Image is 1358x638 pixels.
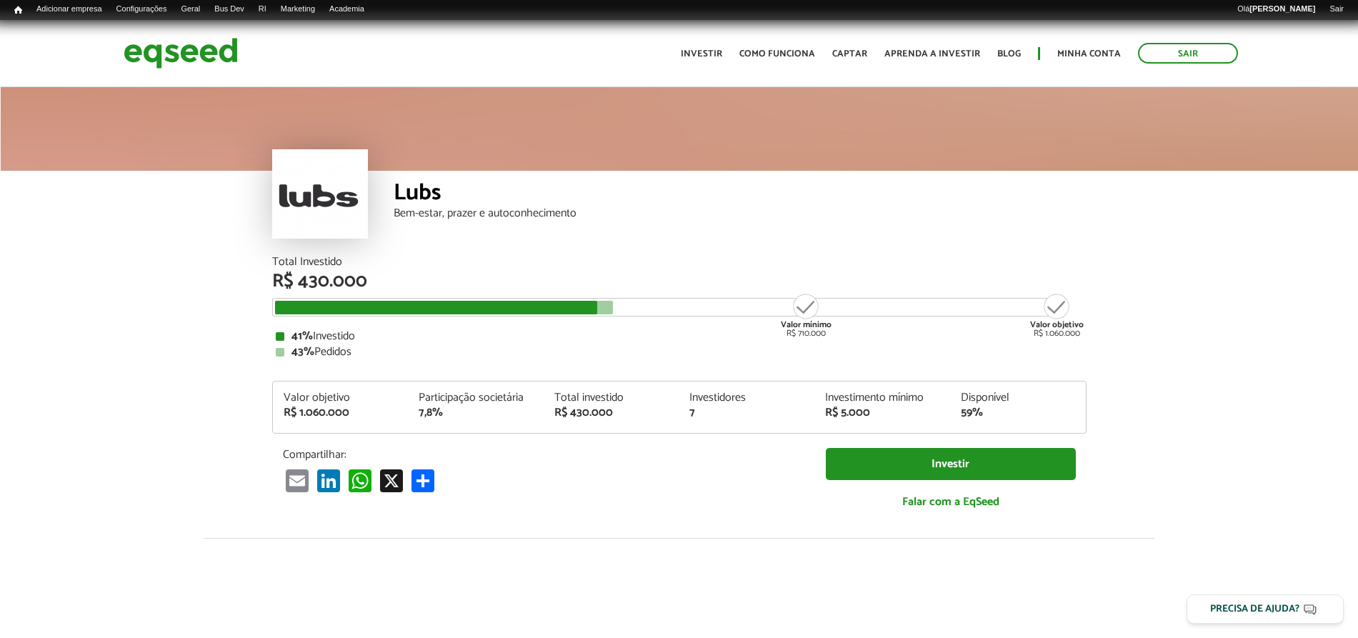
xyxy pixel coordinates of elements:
strong: Valor objetivo [1030,318,1084,332]
div: Disponível [961,392,1075,404]
a: Academia [322,4,371,15]
a: Investir [681,49,722,59]
a: Sair [1322,4,1351,15]
a: Início [7,4,29,17]
div: R$ 430.000 [272,272,1087,291]
p: Compartilhar: [283,448,804,462]
a: RI [251,4,274,15]
a: Compartilhar [409,469,437,492]
a: Adicionar empresa [29,4,109,15]
div: Pedidos [276,347,1083,358]
div: Investimento mínimo [825,392,939,404]
a: Captar [832,49,867,59]
a: Como funciona [739,49,815,59]
div: 7,8% [419,407,533,419]
div: 7 [689,407,804,419]
div: R$ 430.000 [554,407,669,419]
div: Bem-estar, prazer e autoconhecimento [394,208,1087,219]
img: EqSeed [124,34,238,72]
a: X [377,469,406,492]
a: Email [283,469,311,492]
a: WhatsApp [346,469,374,492]
div: 59% [961,407,1075,419]
div: Investido [276,331,1083,342]
div: R$ 5.000 [825,407,939,419]
a: Marketing [274,4,322,15]
div: Total investido [554,392,669,404]
div: Valor objetivo [284,392,398,404]
div: R$ 710.000 [779,292,833,338]
a: LinkedIn [314,469,343,492]
a: Blog [997,49,1021,59]
a: Falar com a EqSeed [826,487,1076,517]
a: Minha conta [1057,49,1121,59]
div: Lubs [394,181,1087,208]
div: R$ 1.060.000 [1030,292,1084,338]
a: Sair [1138,43,1238,64]
div: R$ 1.060.000 [284,407,398,419]
div: Investidores [689,392,804,404]
a: Aprenda a investir [884,49,980,59]
span: Início [14,5,22,15]
strong: Valor mínimo [781,318,832,332]
strong: 43% [291,342,314,362]
strong: [PERSON_NAME] [1249,4,1315,13]
a: Bus Dev [207,4,251,15]
div: Total Investido [272,256,1087,268]
a: Investir [826,448,1076,480]
a: Olá[PERSON_NAME] [1230,4,1322,15]
a: Configurações [109,4,174,15]
a: Geral [174,4,207,15]
strong: 41% [291,327,313,346]
div: Participação societária [419,392,533,404]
